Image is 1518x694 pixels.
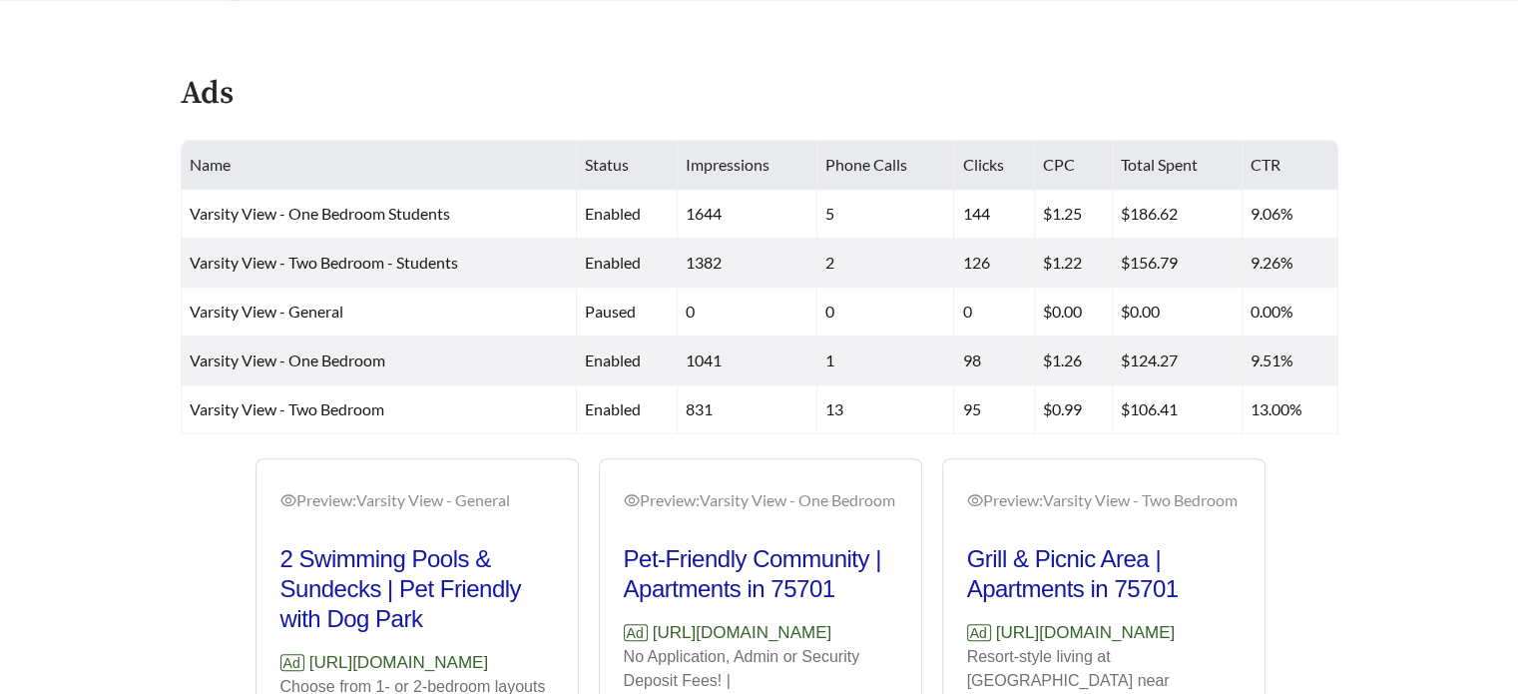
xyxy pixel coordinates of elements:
[954,385,1034,434] td: 95
[1035,385,1113,434] td: $0.99
[954,337,1034,385] td: 98
[182,141,578,190] th: Name
[1113,190,1243,239] td: $186.62
[967,488,1241,512] div: Preview: Varsity View - Two Bedroom
[678,141,817,190] th: Impressions
[1113,239,1243,288] td: $156.79
[1035,288,1113,337] td: $0.00
[678,288,817,337] td: 0
[1243,239,1338,288] td: 9.26%
[1251,155,1280,174] span: CTR
[280,654,304,671] span: Ad
[577,141,678,190] th: Status
[624,620,897,646] p: [URL][DOMAIN_NAME]
[817,141,954,190] th: Phone Calls
[954,288,1034,337] td: 0
[954,190,1034,239] td: 144
[280,488,554,512] div: Preview: Varsity View - General
[190,302,343,321] span: Varsity View - General
[190,350,385,369] span: Varsity View - One Bedroom
[624,492,640,508] span: eye
[190,204,450,223] span: Varsity View - One Bedroom Students
[954,141,1034,190] th: Clicks
[678,337,817,385] td: 1041
[585,204,641,223] span: enabled
[1043,155,1075,174] span: CPC
[624,624,648,641] span: Ad
[1035,239,1113,288] td: $1.22
[817,337,954,385] td: 1
[585,302,636,321] span: paused
[181,77,234,112] h4: Ads
[1035,337,1113,385] td: $1.26
[817,385,954,434] td: 13
[1113,288,1243,337] td: $0.00
[624,544,897,604] h2: Pet-Friendly Community | Apartments in 75701
[1113,385,1243,434] td: $106.41
[954,239,1034,288] td: 126
[585,253,641,272] span: enabled
[1035,190,1113,239] td: $1.25
[817,288,954,337] td: 0
[967,624,991,641] span: Ad
[678,239,817,288] td: 1382
[1243,385,1338,434] td: 13.00%
[678,385,817,434] td: 831
[1243,337,1338,385] td: 9.51%
[967,492,983,508] span: eye
[1113,141,1243,190] th: Total Spent
[190,253,458,272] span: Varsity View - Two Bedroom - Students
[585,399,641,418] span: enabled
[967,544,1241,604] h2: Grill & Picnic Area | Apartments in 75701
[967,620,1241,646] p: [URL][DOMAIN_NAME]
[585,350,641,369] span: enabled
[817,190,954,239] td: 5
[817,239,954,288] td: 2
[280,492,296,508] span: eye
[280,544,554,634] h2: 2 Swimming Pools & Sundecks | Pet Friendly with Dog Park
[190,399,384,418] span: Varsity View - Two Bedroom
[1243,190,1338,239] td: 9.06%
[1243,288,1338,337] td: 0.00%
[624,488,897,512] div: Preview: Varsity View - One Bedroom
[1113,337,1243,385] td: $124.27
[280,650,554,676] p: [URL][DOMAIN_NAME]
[678,190,817,239] td: 1644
